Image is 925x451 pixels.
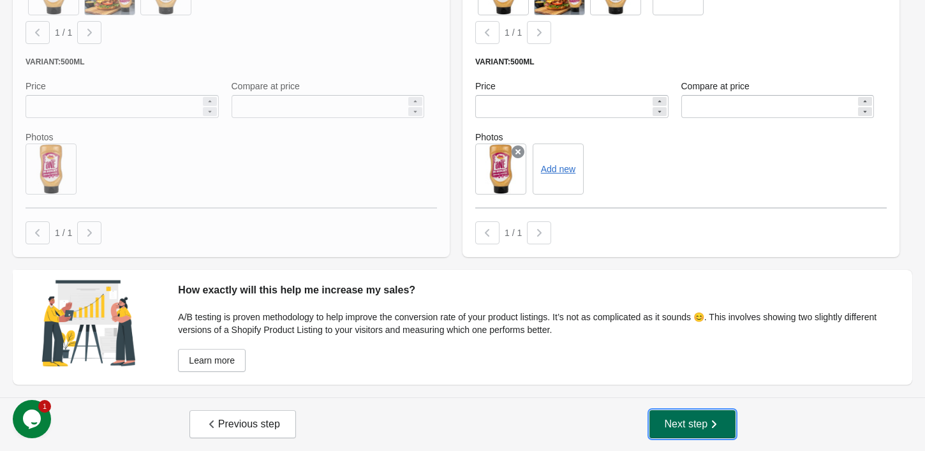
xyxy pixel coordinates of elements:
[475,131,887,144] label: Photos
[681,80,750,92] label: Compare at price
[505,228,522,238] span: 1 / 1
[189,410,296,438] button: Previous step
[55,27,72,38] span: 1 / 1
[475,80,496,92] label: Price
[665,418,721,431] span: Next step
[13,400,54,438] iframe: chat widget
[189,355,235,366] span: Learn more
[205,418,280,431] span: Previous step
[541,164,575,174] button: Add new
[55,228,72,238] span: 1 / 1
[505,27,522,38] span: 1 / 1
[475,57,887,67] div: Variant: 500ml
[178,311,899,336] div: A/B testing is proven methodology to help improve the conversion rate of your product listings. I...
[178,349,246,372] a: Learn more
[178,283,899,298] div: How exactly will this help me increase my sales?
[649,410,736,438] button: Next step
